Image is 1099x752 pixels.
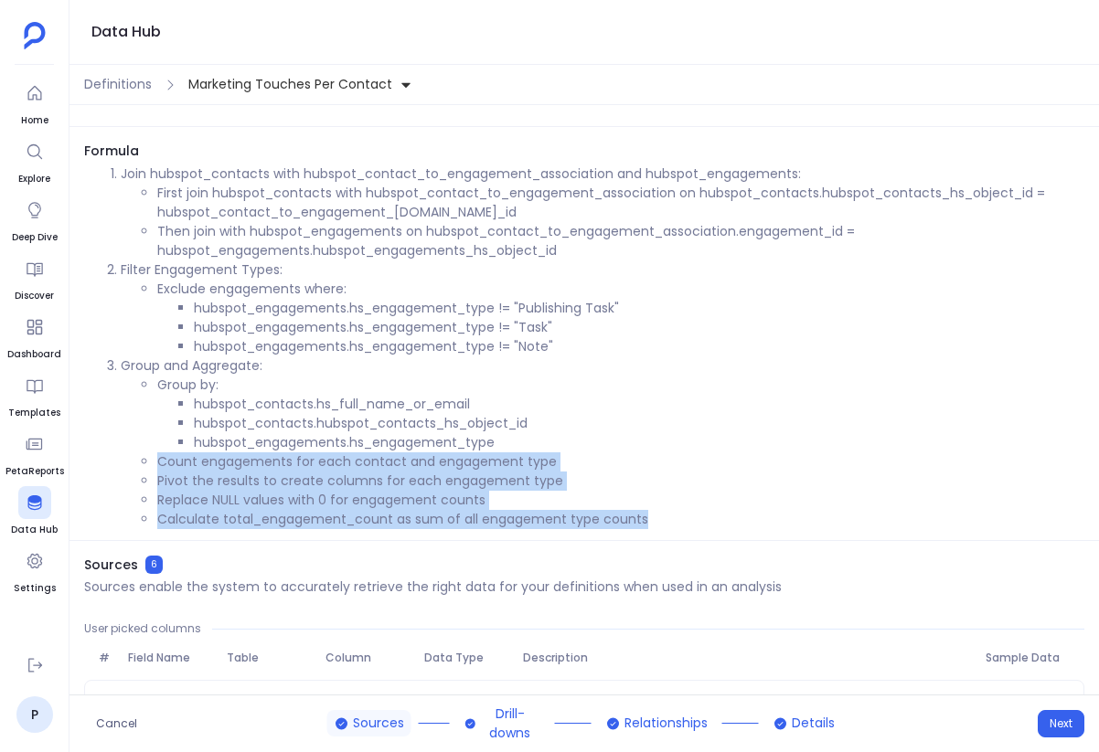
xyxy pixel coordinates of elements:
[18,135,51,186] a: Explore
[157,471,1084,491] li: Pivot the results to create columns for each engagement type
[194,414,1084,433] li: hubspot_contacts.hubspot_contacts_hs_object_id
[84,142,1084,161] span: Formula
[194,318,1084,337] li: hubspot_engagements.hs_engagement_type != "Task"
[5,428,64,479] a: PetaReports
[121,651,219,665] span: Field Name
[8,369,60,420] a: Templates
[157,184,1084,222] li: First join hubspot_contacts with hubspot_contact_to_engagement_association on hubspot_contacts.hu...
[417,651,516,665] span: Data Type
[624,714,708,733] span: Relationships
[185,69,416,100] button: Marketing Touches Per Contact
[11,486,58,537] a: Data Hub
[121,356,1084,376] p: Group and Aggregate:
[8,406,60,420] span: Templates
[145,556,163,574] span: 6
[84,710,149,737] button: Cancel
[978,651,1077,665] span: Sample Data
[157,491,1084,510] li: Replace NULL values with 0 for engagement counts
[194,433,1084,452] li: hubspot_engagements.hs_engagement_type
[84,556,138,574] span: Sources
[15,289,54,303] span: Discover
[84,75,152,94] span: Definitions
[194,395,1084,414] li: hubspot_contacts.hs_full_name_or_email
[84,621,201,636] span: User picked columns
[84,577,782,596] p: Sources enable the system to accurately retrieve the right data for your definitions when used in...
[12,194,58,245] a: Deep Dive
[121,260,1084,280] p: Filter Engagement Types:
[194,337,1084,356] li: hubspot_engagements.hs_engagement_type != "Note"
[24,22,46,49] img: petavue logo
[219,651,318,665] span: Table
[18,77,51,128] a: Home
[157,452,1084,471] li: Count engagements for each contact and engagement type
[318,651,417,665] span: Column
[14,581,56,596] span: Settings
[18,172,51,186] span: Explore
[157,376,1084,452] li: Group by:
[7,347,61,362] span: Dashboard
[12,230,58,245] span: Deep Dive
[353,714,404,733] span: Sources
[157,280,1084,356] li: Exclude engagements where:
[121,164,1084,184] p: Join hubspot_contacts with hubspot_contact_to_engagement_association and hubspot_engagements:
[516,692,978,721] p: A unique identifier for each contact record, essential for data management and tracking.
[91,19,161,45] h1: Data Hub
[188,75,392,94] span: Marketing Touches Per Contact
[194,299,1084,318] li: hubspot_engagements.hs_engagement_type != "Publishing Task"
[91,651,121,665] span: #
[766,710,842,736] button: Details
[457,701,548,747] button: Drill-downs
[15,252,54,303] a: Discover
[16,696,53,733] a: P
[18,113,51,128] span: Home
[599,710,715,736] button: Relationships
[5,464,64,479] span: PetaReports
[1038,710,1084,737] button: Next
[11,523,58,537] span: Data Hub
[480,704,539,743] span: Drill-downs
[516,651,979,665] span: Description
[14,545,56,596] a: Settings
[792,714,835,733] span: Details
[157,510,1084,529] li: Calculate total_engagement_count as sum of all engagement type counts
[327,710,411,736] button: Sources
[157,222,1084,260] li: Then join with hubspot_engagements on hubspot_contact_to_engagement_association.engagement_id = h...
[7,311,61,362] a: Dashboard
